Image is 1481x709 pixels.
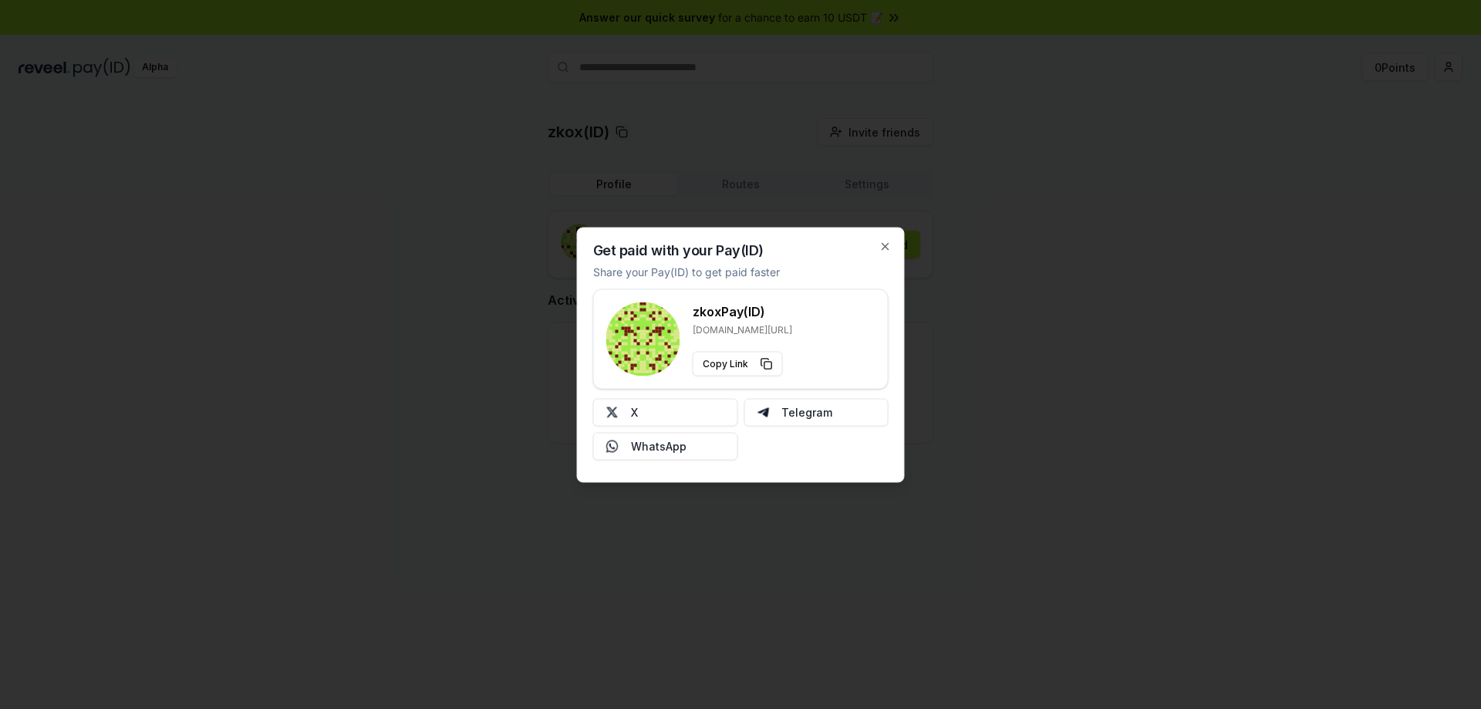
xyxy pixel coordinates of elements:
[693,323,792,336] p: [DOMAIN_NAME][URL]
[593,243,764,257] h2: Get paid with your Pay(ID)
[606,406,619,418] img: X
[606,440,619,452] img: Whatsapp
[757,406,769,418] img: Telegram
[744,398,889,426] button: Telegram
[593,398,738,426] button: X
[693,302,792,320] h3: zkox Pay(ID)
[693,351,783,376] button: Copy Link
[593,263,780,279] p: Share your Pay(ID) to get paid faster
[593,432,738,460] button: WhatsApp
